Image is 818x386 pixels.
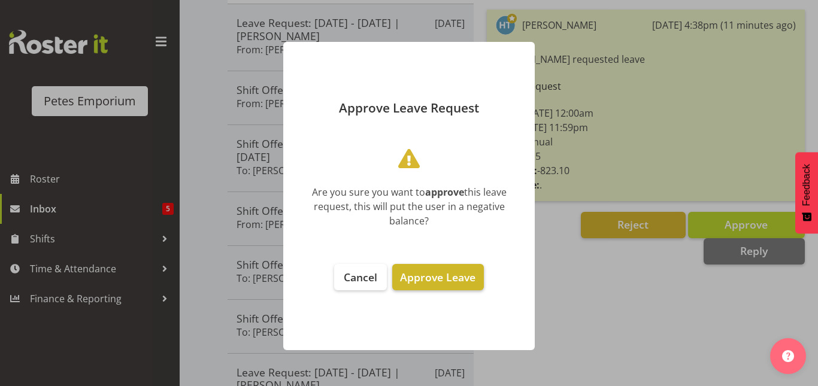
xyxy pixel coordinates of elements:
[400,270,475,284] span: Approve Leave
[344,270,377,284] span: Cancel
[392,264,483,290] button: Approve Leave
[295,102,523,114] p: Approve Leave Request
[334,264,387,290] button: Cancel
[782,350,794,362] img: help-xxl-2.png
[801,164,812,206] span: Feedback
[795,152,818,233] button: Feedback - Show survey
[301,185,517,228] div: Are you sure you want to this leave request, this will put the user in a negative balance?
[425,186,464,199] b: approve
